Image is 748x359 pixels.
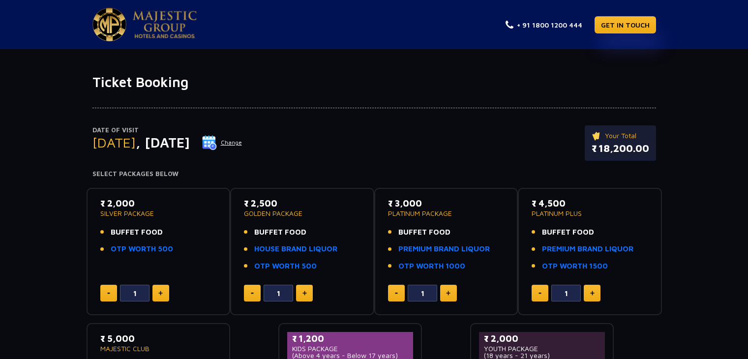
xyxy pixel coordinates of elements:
p: SILVER PACKAGE [100,210,217,217]
button: Change [202,135,242,150]
p: Your Total [592,130,649,141]
p: GOLDEN PACKAGE [244,210,360,217]
h4: Select Packages Below [92,170,656,178]
span: BUFFET FOOD [398,227,450,238]
span: BUFFET FOOD [254,227,306,238]
p: (18 years - 21 years) [484,352,600,359]
h1: Ticket Booking [92,74,656,90]
p: ₹ 2,000 [100,197,217,210]
span: , [DATE] [136,134,190,150]
p: MAJESTIC CLUB [100,345,217,352]
img: plus [590,291,595,296]
a: GET IN TOUCH [595,16,656,33]
p: KIDS PACKAGE [292,345,409,352]
img: minus [539,293,541,294]
img: Majestic Pride [92,8,126,41]
a: OTP WORTH 1500 [542,261,608,272]
p: PLATINUM PLUS [532,210,648,217]
p: Date of Visit [92,125,242,135]
img: minus [251,293,254,294]
img: minus [107,293,110,294]
a: OTP WORTH 500 [111,243,173,255]
p: YOUTH PACKAGE [484,345,600,352]
p: (Above 4 years - Below 17 years) [292,352,409,359]
img: plus [302,291,307,296]
p: ₹ 2,000 [484,332,600,345]
span: BUFFET FOOD [111,227,163,238]
img: plus [158,291,163,296]
p: ₹ 2,500 [244,197,360,210]
a: PREMIUM BRAND LIQUOR [398,243,490,255]
p: PLATINUM PACKAGE [388,210,505,217]
img: minus [395,293,398,294]
a: + 91 1800 1200 444 [506,20,582,30]
a: HOUSE BRAND LIQUOR [254,243,337,255]
img: plus [446,291,450,296]
p: ₹ 18,200.00 [592,141,649,156]
span: [DATE] [92,134,136,150]
p: ₹ 4,500 [532,197,648,210]
img: Majestic Pride [133,11,197,38]
p: ₹ 5,000 [100,332,217,345]
p: ₹ 1,200 [292,332,409,345]
a: OTP WORTH 500 [254,261,317,272]
span: BUFFET FOOD [542,227,594,238]
img: ticket [592,130,602,141]
a: OTP WORTH 1000 [398,261,465,272]
p: ₹ 3,000 [388,197,505,210]
a: PREMIUM BRAND LIQUOR [542,243,633,255]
